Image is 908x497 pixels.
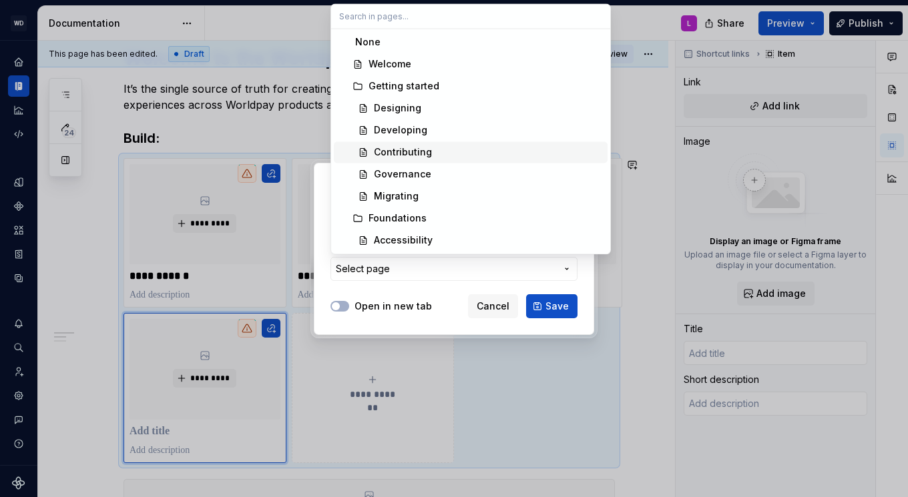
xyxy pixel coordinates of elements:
[331,29,610,254] div: Search in pages...
[331,4,610,28] input: Search in pages...
[374,101,421,115] div: Designing
[374,145,432,159] div: Contributing
[369,79,439,93] div: Getting started
[374,123,427,137] div: Developing
[369,57,411,71] div: Welcome
[374,189,419,203] div: Migrating
[369,211,427,225] div: Foundations
[374,233,433,247] div: Accessibility
[355,35,381,49] div: None
[374,167,431,181] div: Governance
